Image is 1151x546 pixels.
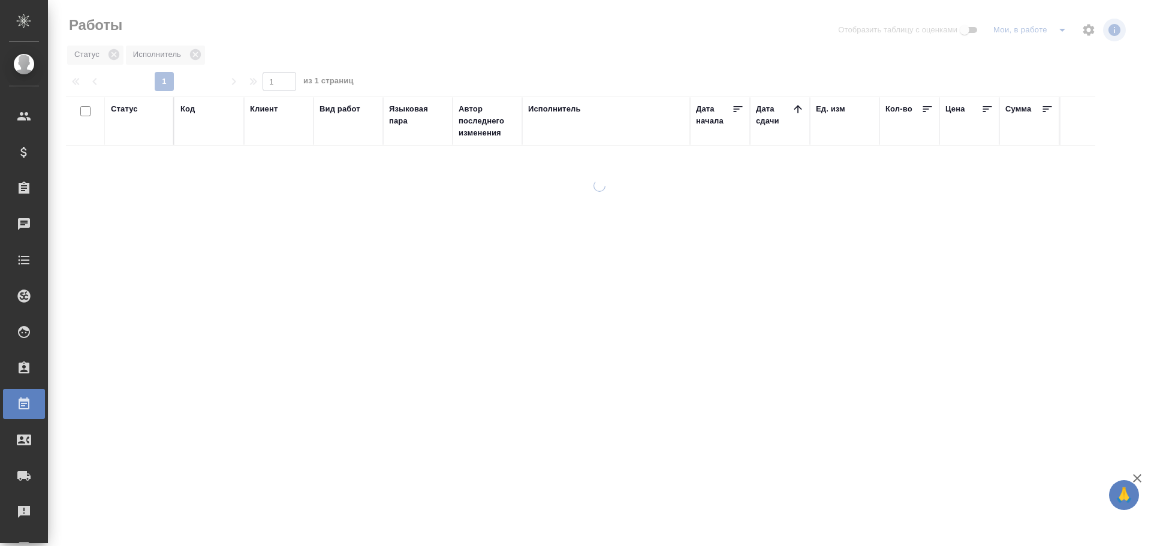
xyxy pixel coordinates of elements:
[111,103,138,115] div: Статус
[320,103,360,115] div: Вид работ
[1005,103,1031,115] div: Сумма
[528,103,581,115] div: Исполнитель
[756,103,792,127] div: Дата сдачи
[945,103,965,115] div: Цена
[816,103,845,115] div: Ед. изм
[1114,482,1134,508] span: 🙏
[459,103,516,139] div: Автор последнего изменения
[389,103,447,127] div: Языковая пара
[696,103,732,127] div: Дата начала
[1109,480,1139,510] button: 🙏
[180,103,195,115] div: Код
[250,103,278,115] div: Клиент
[885,103,912,115] div: Кол-во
